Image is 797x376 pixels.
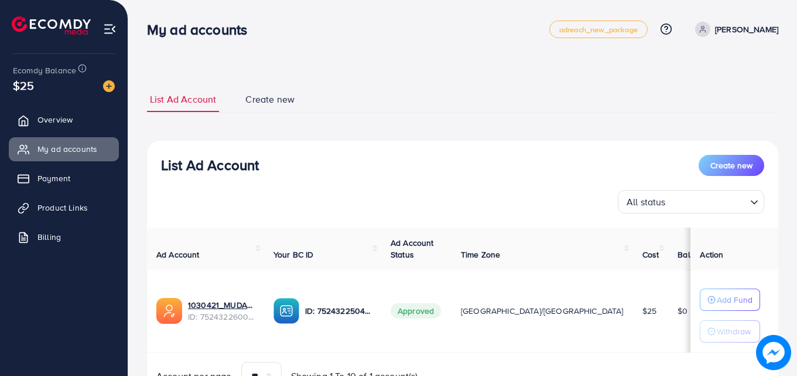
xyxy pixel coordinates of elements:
[559,26,638,33] span: adreach_new_package
[624,194,668,211] span: All status
[9,167,119,190] a: Payment
[147,21,256,38] h3: My ad accounts
[549,21,648,38] a: adreach_new_package
[391,303,441,319] span: Approved
[9,196,119,219] a: Product Links
[188,299,255,311] a: 1030421_MUDASIR_1751892883930
[642,249,659,260] span: Cost
[13,65,76,76] span: Ecomdy Balance
[37,231,61,243] span: Billing
[669,191,745,211] input: Search for option
[700,289,760,311] button: Add Fund
[245,93,295,106] span: Create new
[273,249,314,260] span: Your BC ID
[690,22,778,37] a: [PERSON_NAME]
[699,155,764,176] button: Create new
[161,157,259,174] h3: List Ad Account
[37,172,70,184] span: Payment
[678,249,709,260] span: Balance
[188,299,255,323] div: <span class='underline'>1030421_MUDASIR_1751892883930</span></br>7524322600164753424
[37,202,88,214] span: Product Links
[461,305,624,317] span: [GEOGRAPHIC_DATA]/[GEOGRAPHIC_DATA]
[37,143,97,155] span: My ad accounts
[642,305,656,317] span: $25
[273,298,299,324] img: ic-ba-acc.ded83a64.svg
[156,298,182,324] img: ic-ads-acc.e4c84228.svg
[717,324,751,338] p: Withdraw
[9,225,119,249] a: Billing
[700,249,723,260] span: Action
[9,108,119,131] a: Overview
[391,237,434,260] span: Ad Account Status
[461,249,500,260] span: Time Zone
[150,93,216,106] span: List Ad Account
[715,22,778,36] p: [PERSON_NAME]
[618,190,764,214] div: Search for option
[188,311,255,323] span: ID: 7524322600164753424
[156,249,200,260] span: Ad Account
[756,335,791,370] img: image
[700,320,760,343] button: Withdraw
[13,77,34,94] span: $25
[37,114,73,126] span: Overview
[103,22,117,36] img: menu
[103,80,115,92] img: image
[717,293,752,307] p: Add Fund
[678,305,687,317] span: $0
[710,160,752,171] span: Create new
[9,137,119,161] a: My ad accounts
[12,16,91,35] img: logo
[305,304,372,318] p: ID: 7524322504697970689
